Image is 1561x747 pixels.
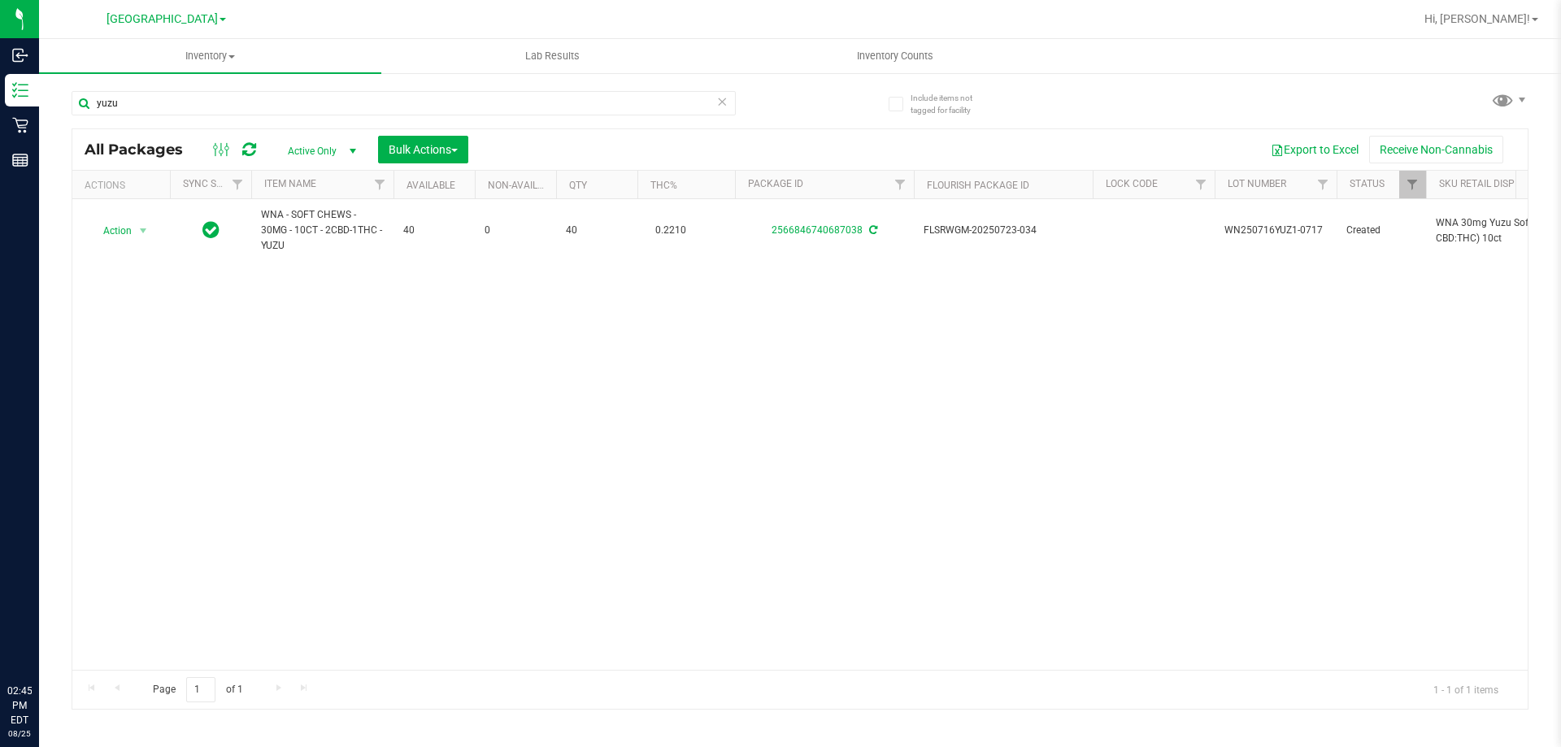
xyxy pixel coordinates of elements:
a: Status [1350,178,1385,189]
span: In Sync [202,219,220,241]
a: Inventory [39,39,381,73]
a: Filter [1310,171,1337,198]
span: Lab Results [503,49,602,63]
input: 1 [186,677,215,702]
a: Flourish Package ID [927,180,1029,191]
a: Sync Status [183,178,246,189]
button: Export to Excel [1260,136,1369,163]
inline-svg: Retail [12,117,28,133]
a: Filter [1188,171,1215,198]
span: Inventory Counts [835,49,955,63]
a: Filter [887,171,914,198]
span: Inventory [39,49,381,63]
span: Created [1346,223,1416,238]
span: WN250716YUZ1-0717 [1224,223,1327,238]
inline-svg: Inbound [12,47,28,63]
span: select [133,219,154,242]
a: Available [407,180,455,191]
span: 1 - 1 of 1 items [1420,677,1511,701]
span: Sync from Compliance System [867,224,877,236]
a: Filter [224,171,251,198]
span: 40 [566,223,628,238]
span: Clear [716,91,728,112]
button: Bulk Actions [378,136,468,163]
inline-svg: Inventory [12,82,28,98]
a: Lot Number [1228,178,1286,189]
a: Filter [1399,171,1426,198]
span: Page of 1 [139,677,256,702]
a: THC% [650,180,677,191]
a: Package ID [748,178,803,189]
input: Search Package ID, Item Name, SKU, Lot or Part Number... [72,91,736,115]
iframe: Resource center [16,617,65,666]
inline-svg: Reports [12,152,28,168]
span: Include items not tagged for facility [911,92,992,116]
span: Action [89,219,133,242]
span: 0.2210 [647,219,694,242]
a: Non-Available [488,180,560,191]
a: Item Name [264,178,316,189]
a: Sku Retail Display Name [1439,178,1561,189]
div: Actions [85,180,163,191]
span: [GEOGRAPHIC_DATA] [107,12,218,26]
a: Inventory Counts [724,39,1066,73]
span: 40 [403,223,465,238]
span: All Packages [85,141,199,159]
span: Bulk Actions [389,143,458,156]
span: 0 [485,223,546,238]
span: WNA - SOFT CHEWS - 30MG - 10CT - 2CBD-1THC - YUZU [261,207,384,254]
p: 02:45 PM EDT [7,684,32,727]
a: Lock Code [1106,178,1158,189]
button: Receive Non-Cannabis [1369,136,1503,163]
a: Qty [569,180,587,191]
p: 08/25 [7,727,32,740]
a: Lab Results [381,39,724,73]
span: FLSRWGM-20250723-034 [924,223,1083,238]
span: Hi, [PERSON_NAME]! [1424,12,1530,25]
a: 2566846740687038 [772,224,863,236]
a: Filter [367,171,394,198]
